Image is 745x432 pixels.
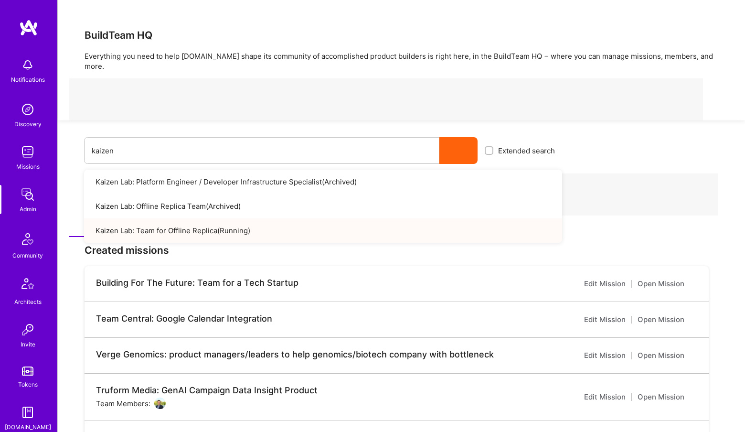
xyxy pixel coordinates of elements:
div: Missions [16,162,40,172]
div: Invite [21,339,35,349]
img: Community [16,227,39,250]
span: Extended search [498,146,555,156]
div: Tokens [18,379,38,389]
input: What type of mission are you looking for? [92,139,432,163]
div: Admin [20,204,36,214]
a: Missions [69,195,130,237]
div: Architects [14,297,42,307]
img: bell [18,55,37,75]
a: Kaizen Lab: Team for Offline Replica(Running) [84,218,562,243]
img: discovery [18,100,37,119]
i: icon Search [455,147,462,154]
img: admin teamwork [18,185,37,204]
img: teamwork [18,142,37,162]
img: logo [19,19,38,36]
img: tokens [22,367,33,376]
img: guide book [18,403,37,422]
a: Kaizen Lab: Platform Engineer / Developer Infrastructure Specialist(Archived) [84,170,562,194]
div: Discovery [14,119,42,129]
img: Invite [18,320,37,339]
img: Architects [16,274,39,297]
div: [DOMAIN_NAME] [5,422,51,432]
a: Kaizen Lab: Offline Replica Team(Archived) [84,194,562,218]
div: Community [12,250,43,260]
div: Notifications [11,75,45,85]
